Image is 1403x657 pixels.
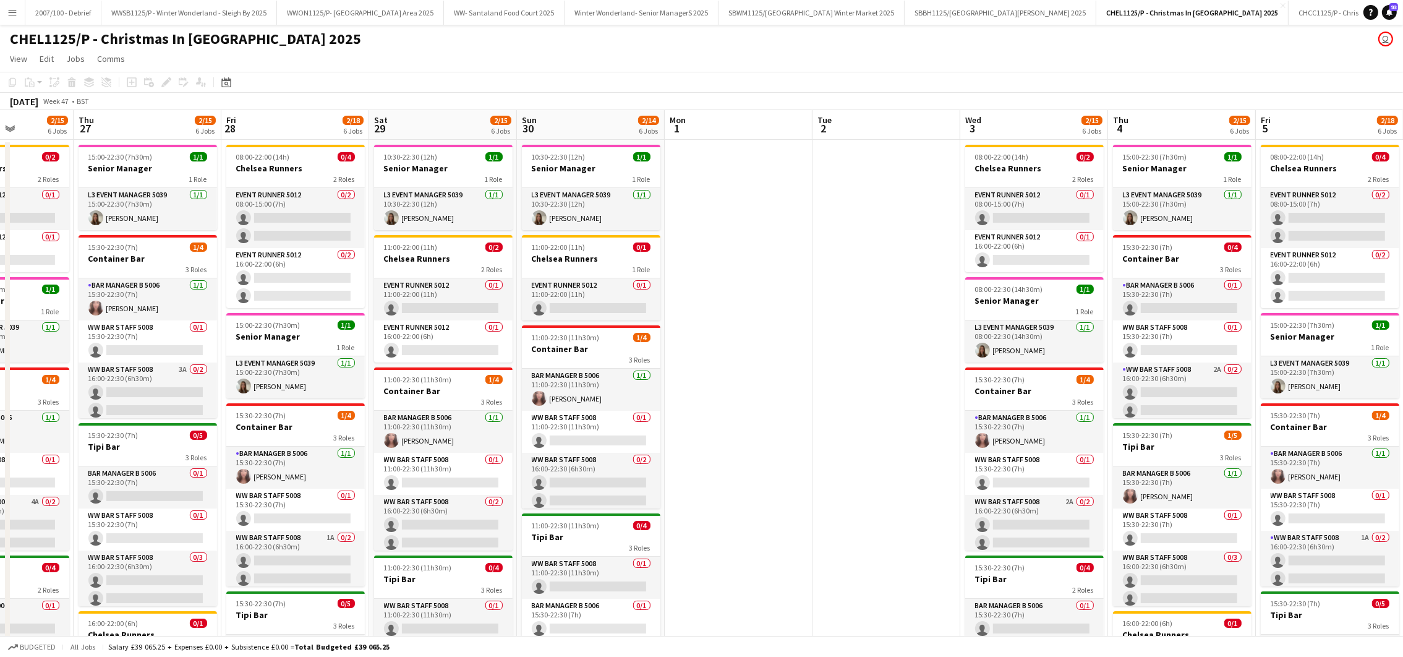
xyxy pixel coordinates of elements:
app-card-role: WW Bar Staff 50082A0/216:00-22:30 (6h30m) [1113,363,1252,423]
button: WWSB1125/P - Winter Wonderland - Sleigh By 2025 [101,1,277,25]
span: 2 Roles [1073,174,1094,184]
span: 15:30-22:30 (7h) [236,411,286,420]
span: 08:00-22:30 (14h30m) [975,285,1043,294]
app-job-card: 11:00-22:00 (11h)0/1Chelsea Runners1 RoleEvent Runner 50120/111:00-22:00 (11h) [522,235,660,320]
span: 16:00-22:00 (6h) [1123,619,1173,628]
span: Fri [226,114,236,126]
span: 15:30-22:30 (7h) [1271,411,1321,420]
app-card-role: WW Bar Staff 50080/316:00-22:30 (6h30m) [79,551,217,629]
span: 1/4 [190,243,207,252]
span: 29 [372,121,388,135]
app-card-role: Event Runner 50120/216:00-22:00 (6h) [1261,248,1399,308]
span: Week 47 [41,97,72,106]
app-user-avatar: Suzanne Edwards [1378,32,1393,46]
span: 1/1 [633,152,650,161]
span: 1 Role [41,307,59,316]
span: 3 Roles [186,453,207,462]
div: 6 Jobs [195,126,215,135]
span: 93 [1389,3,1398,11]
app-card-role: WW Bar Staff 50080/111:00-22:30 (11h30m) [522,557,660,599]
div: 6 Jobs [1230,126,1250,135]
span: 3 Roles [629,355,650,364]
app-card-role: Bar Manager B 50061/115:30-22:30 (7h)[PERSON_NAME] [1261,447,1399,489]
span: 3 [963,121,981,135]
app-card-role: Bar Manager B 50061/115:30-22:30 (7h)[PERSON_NAME] [226,447,365,489]
span: 11:00-22:30 (11h30m) [384,375,452,384]
app-card-role: L3 Event Manager 50391/108:00-22:30 (14h30m)[PERSON_NAME] [965,320,1104,363]
div: 6 Jobs [1378,126,1397,135]
app-card-role: WW Bar Staff 50080/111:00-22:30 (11h30m) [522,411,660,453]
span: 1/4 [338,411,355,420]
span: Total Budgeted £39 065.25 [294,642,390,651]
app-card-role: WW Bar Staff 50083A0/216:00-22:30 (6h30m) [79,363,217,423]
span: 1/4 [42,375,59,384]
app-card-role: Event Runner 50120/111:00-22:00 (11h) [374,278,513,320]
app-job-card: 15:30-22:30 (7h)0/4Container Bar3 RolesBar Manager B 50060/115:30-22:30 (7h) WW Bar Staff 50080/1... [1113,235,1252,418]
span: 1/4 [485,375,503,384]
h3: Senior Manager [374,163,513,174]
h3: Container Bar [1261,421,1399,432]
span: 1/1 [42,285,59,294]
span: 1/1 [338,320,355,330]
button: CHEL1125/P - Christmas In [GEOGRAPHIC_DATA] 2025 [1096,1,1289,25]
span: Sat [374,114,388,126]
h3: Chelsea Runners [79,629,217,640]
span: 0/1 [633,243,650,252]
h3: Senior Manager [1113,163,1252,174]
a: 93 [1382,5,1397,20]
span: 10:30-22:30 (12h) [384,152,438,161]
span: 15:00-22:30 (7h30m) [1123,152,1187,161]
div: 6 Jobs [639,126,659,135]
app-job-card: 15:00-22:30 (7h30m)1/1Senior Manager1 RoleL3 Event Manager 50391/115:00-22:30 (7h30m)[PERSON_NAME] [79,145,217,230]
h3: Tipi Bar [1261,609,1399,620]
span: 15:00-22:30 (7h30m) [236,320,301,330]
app-job-card: 11:00-22:00 (11h)0/2Chelsea Runners2 RolesEvent Runner 50120/111:00-22:00 (11h) Event Runner 5012... [374,235,513,363]
span: 11:00-22:30 (11h30m) [532,333,600,342]
span: 1/1 [1077,285,1094,294]
app-card-role: L3 Event Manager 50391/115:00-22:30 (7h30m)[PERSON_NAME] [79,188,217,230]
h3: Chelsea Runners [226,163,365,174]
span: 3 Roles [186,265,207,274]
span: 11:00-22:00 (11h) [532,243,586,252]
app-card-role: WW Bar Staff 50080/115:30-22:30 (7h) [1113,320,1252,363]
app-card-role: WW Bar Staff 50081A0/216:00-22:30 (6h30m) [1261,531,1399,591]
app-job-card: 15:00-22:30 (7h30m)1/1Senior Manager1 RoleL3 Event Manager 50391/115:00-22:30 (7h30m)[PERSON_NAME] [226,313,365,398]
h3: Chelsea Runners [1113,629,1252,640]
span: 0/1 [1224,619,1242,628]
span: 3 Roles [1221,453,1242,462]
span: 15:30-22:30 (7h) [1271,599,1321,608]
div: 6 Jobs [343,126,363,135]
span: Thu [1113,114,1128,126]
span: 0/5 [190,431,207,440]
app-job-card: 15:30-22:30 (7h)0/5Tipi Bar3 RolesBar Manager B 50060/115:30-22:30 (7h) WW Bar Staff 50080/115:30... [79,423,217,606]
h3: Tipi Bar [226,609,365,620]
h3: Chelsea Runners [374,253,513,264]
app-card-role: Event Runner 50120/208:00-15:00 (7h) [226,188,365,248]
span: 15:30-22:30 (7h) [88,431,139,440]
app-job-card: 15:30-22:30 (7h)1/4Container Bar3 RolesBar Manager B 50061/115:30-22:30 (7h)[PERSON_NAME]WW Bar S... [1261,403,1399,586]
app-job-card: 10:30-22:30 (12h)1/1Senior Manager1 RoleL3 Event Manager 50391/110:30-22:30 (12h)[PERSON_NAME] [374,145,513,230]
span: 1/5 [1224,431,1242,440]
app-card-role: L3 Event Manager 50391/115:00-22:30 (7h30m)[PERSON_NAME] [1113,188,1252,230]
span: Mon [670,114,686,126]
span: 3 Roles [482,585,503,595]
span: 3 Roles [1368,621,1389,630]
span: 1/4 [1077,375,1094,384]
span: 2 [816,121,832,135]
app-job-card: 15:30-22:30 (7h)1/4Container Bar3 RolesBar Manager B 50061/115:30-22:30 (7h)[PERSON_NAME]WW Bar S... [965,367,1104,551]
h3: Container Bar [79,253,217,264]
div: 08:00-22:00 (14h)0/4Chelsea Runners2 RolesEvent Runner 50120/208:00-15:00 (7h) Event Runner 50120... [1261,145,1399,308]
span: Thu [79,114,94,126]
span: 15:30-22:30 (7h) [1123,431,1173,440]
span: 3 Roles [629,543,650,552]
span: 1/1 [1224,152,1242,161]
button: Budgeted [6,640,58,654]
span: 0/4 [338,152,355,161]
app-job-card: 08:00-22:30 (14h30m)1/1Senior Manager1 RoleL3 Event Manager 50391/108:00-22:30 (14h30m)[PERSON_NAME] [965,277,1104,363]
app-card-role: WW Bar Staff 50080/115:30-22:30 (7h) [965,453,1104,495]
